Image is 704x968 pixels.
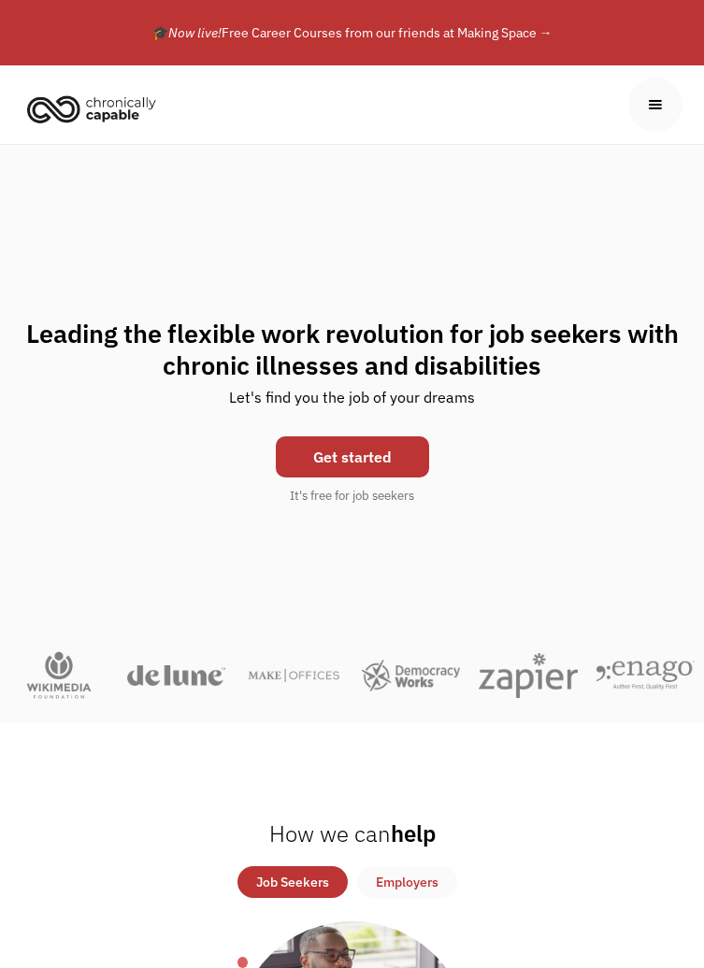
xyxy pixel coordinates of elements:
[229,381,475,427] div: Let's find you the job of your dreams
[168,24,222,41] em: Now live!
[22,88,170,129] a: home
[22,88,162,129] img: Chronically Capable logo
[276,436,429,477] a: Get started
[256,871,329,893] div: Job Seekers
[376,871,438,893] div: Employers
[269,819,436,847] h2: help
[290,487,414,505] div: It's free for job seekers
[19,318,685,381] h1: Leading the flexible work revolution for job seekers with chronic illnesses and disabilities
[628,78,682,132] div: menu
[269,819,391,848] span: How we can
[58,21,647,44] div: 🎓 Free Career Courses from our friends at Making Space →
